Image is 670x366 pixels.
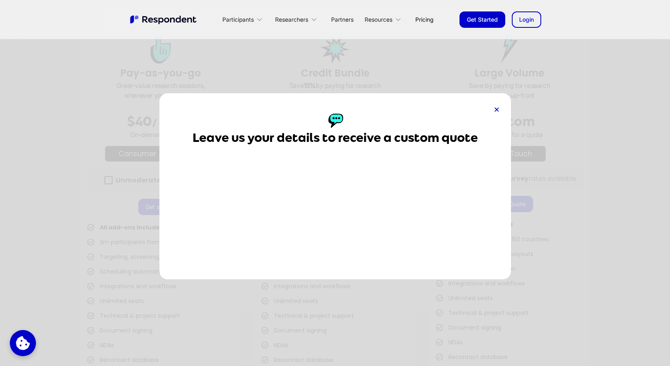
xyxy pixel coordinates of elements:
[512,11,541,28] a: Login
[172,145,499,267] iframe: Form
[275,16,308,24] div: Researchers
[365,16,392,24] div: Resources
[222,16,254,24] div: Participants
[129,14,199,25] a: home
[409,10,440,29] a: Pricing
[459,11,505,28] a: Get Started
[360,10,409,29] div: Resources
[325,10,360,29] a: Partners
[270,10,324,29] div: Researchers
[193,130,478,145] div: Leave us your details to receive a custom quote
[218,10,270,29] div: Participants
[129,14,199,25] img: Untitled UI logotext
